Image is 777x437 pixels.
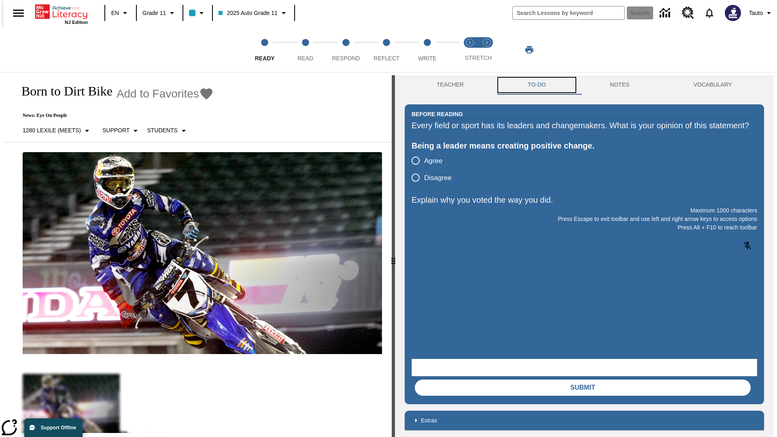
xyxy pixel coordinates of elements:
[99,123,144,138] button: Scaffolds, Support
[412,139,757,152] div: Being a leader means creating positive change.
[749,9,763,17] span: Tauto
[186,6,210,20] button: Class color is light blue. Change class color
[35,3,88,25] div: Home
[418,55,436,62] span: Write
[661,75,764,95] button: VOCABULARY
[513,6,624,19] input: search field
[23,126,81,135] p: 1280 Lexile (Meets)
[699,2,720,23] a: Notifications
[395,75,774,437] div: activity
[147,126,177,135] p: Students
[241,28,288,72] button: Ready step 1 of 5
[323,28,369,72] button: Respond step 3 of 5
[13,112,214,119] p: News: Eye On People
[465,55,492,61] span: STRETCH
[363,28,410,72] button: Reflect step 4 of 5
[19,123,95,138] button: Select Lexile, 1280 Lexile (Meets)
[412,206,757,215] p: Maximum 1000 characters
[412,215,757,223] p: Press Escape to exit toolbar and use left and right arrow keys to access options
[412,152,458,186] div: poll
[13,84,113,99] h1: Born to Dirt Bike
[415,380,751,396] button: Submit
[374,55,400,62] span: Reflect
[111,9,119,17] span: EN
[3,75,392,433] div: reading
[412,193,757,206] p: Explain why you voted the way you did.
[746,6,777,20] button: Profile/Settings
[24,418,83,437] button: Support Offline
[404,28,451,72] button: Write step 5 of 5
[297,55,313,62] span: Read
[108,6,134,20] button: Language: EN, Select a language
[458,28,482,72] button: Stretch Read step 1 of 2
[117,87,199,100] span: Add to Favorites
[41,425,76,431] span: Support Offline
[424,156,442,166] span: Agree
[142,9,166,17] span: Grade 11
[282,28,329,72] button: Read step 2 of 5
[117,87,214,101] button: Add to Favorites - Born to Dirt Bike
[738,236,757,255] button: Click to activate and allow voice recognition
[392,75,395,437] div: Press Enter or Spacebar and then press right and left arrow keys to move the slider
[412,110,463,119] h2: Before Reading
[578,75,661,95] button: NOTES
[677,2,699,24] a: Resource Center, Will open in new tab
[3,6,118,14] body: Explain why you voted the way you did. Maximum 1000 characters Press Alt + F10 to reach toolbar P...
[405,75,496,95] button: Teacher
[486,40,488,45] text: 2
[65,20,88,25] span: NJ Edition
[496,75,578,95] button: TO-DO
[655,2,677,24] a: Data Center
[219,9,277,17] span: 2025 Auto Grade 11
[215,6,291,20] button: Class: 2025 Auto Grade 11, Select your class
[412,119,757,132] div: Every field or sport has its leaders and changemakers. What is your opinion of this statement?
[475,28,499,72] button: Stretch Respond step 2 of 2
[23,152,382,354] img: Motocross racer James Stewart flies through the air on his dirt bike.
[102,126,129,135] p: Support
[720,2,746,23] button: Select a new avatar
[725,5,741,21] img: Avatar
[6,1,30,25] button: Open side menu
[332,55,360,62] span: Respond
[144,123,191,138] button: Select Student
[405,411,764,430] div: Extras
[469,40,471,45] text: 1
[424,173,452,183] span: Disagree
[421,416,437,425] p: Extras
[516,42,542,57] button: Print
[255,55,275,62] span: Ready
[412,223,757,232] p: Press Alt + F10 to reach toolbar
[405,75,764,95] div: Instructional Panel Tabs
[139,6,180,20] button: Grade: Grade 11, Select a grade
